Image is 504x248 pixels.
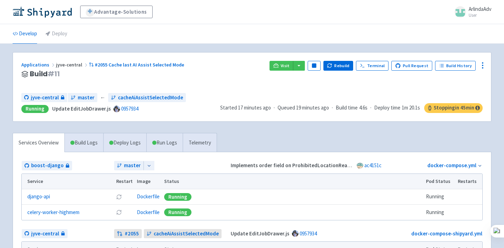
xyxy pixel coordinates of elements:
[13,6,72,17] img: Shipyard logo
[450,6,491,17] a: ArlindaAdv User
[22,161,72,170] a: boost-django
[65,133,103,153] a: Build Logs
[68,93,97,102] a: master
[278,104,329,111] span: Queued
[402,104,420,112] span: 1m 20.1s
[220,103,483,113] div: · · ·
[56,62,89,68] span: jyve-central
[308,61,320,71] button: Pause
[238,104,271,111] time: 17 minutes ago
[154,230,219,238] span: cacheAiAssistSelectedMode
[336,104,358,112] span: Build time
[427,162,476,169] a: docker-compose.yml
[31,162,64,170] span: boost-django
[21,105,49,113] div: Running
[391,61,432,71] a: Pull Request
[281,63,290,69] span: Visit
[374,104,400,112] span: Deploy time
[48,69,60,79] span: # 11
[118,94,183,102] span: cacheAiAssistSelectedMode
[103,133,146,153] a: Deploy Logs
[22,229,68,239] a: jyve-central
[116,194,122,200] button: Restart pod
[31,94,59,102] span: jyve-central
[435,61,476,71] a: Build History
[164,208,191,216] div: Running
[469,13,491,17] small: User
[135,174,162,189] th: Image
[108,93,186,102] a: cacheAiAssistSelectedMode
[121,105,138,112] a: 0957934
[137,193,160,200] a: Dockerfile
[424,189,456,205] td: Running
[13,24,37,44] a: Develop
[323,61,353,71] button: Rebuild
[124,162,141,170] span: master
[456,174,482,189] th: Restarts
[27,208,79,217] a: celery-worker-highmem
[146,133,183,153] a: Run Logs
[424,103,483,113] span: Stopping in 45 min
[114,161,143,170] a: master
[144,229,222,239] a: cacheAiAssistSelectedMode
[359,104,367,112] span: 4.6s
[164,193,191,201] div: Running
[356,61,388,71] a: Terminal
[13,133,64,153] a: Services Overview
[78,94,94,102] span: master
[424,174,456,189] th: Pod Status
[52,105,111,112] strong: Update EditJobDrawer.js
[80,6,153,18] a: Advantage-Solutions
[424,205,456,220] td: Running
[21,93,67,102] a: jyve-central
[469,6,491,12] span: ArlindaAdv
[220,104,271,111] span: Started
[137,209,160,215] a: Dockerfile
[89,62,185,68] a: #2055 Cache last AI Assist Selected Mode
[269,61,293,71] a: Visit
[114,229,142,239] a: #2055
[45,24,67,44] a: Deploy
[231,230,289,237] strong: Update EditJobDrawer.js
[116,210,122,215] button: Restart pod
[27,193,50,201] a: django-api
[183,133,217,153] a: Telemetry
[231,162,374,169] strong: Implements order field on ProhibitedLocationReason (#4069)
[364,162,381,169] a: ac4151c
[31,230,59,238] span: jyve-central
[21,62,56,68] a: Applications
[300,230,317,237] a: 0957934
[22,174,114,189] th: Service
[125,230,139,238] strong: # 2055
[30,70,60,78] span: Build
[114,174,135,189] th: Restart
[162,174,424,189] th: Status
[411,230,482,237] a: docker-compose-shipyard.yml
[296,104,329,111] time: 19 minutes ago
[100,94,105,102] span: ←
